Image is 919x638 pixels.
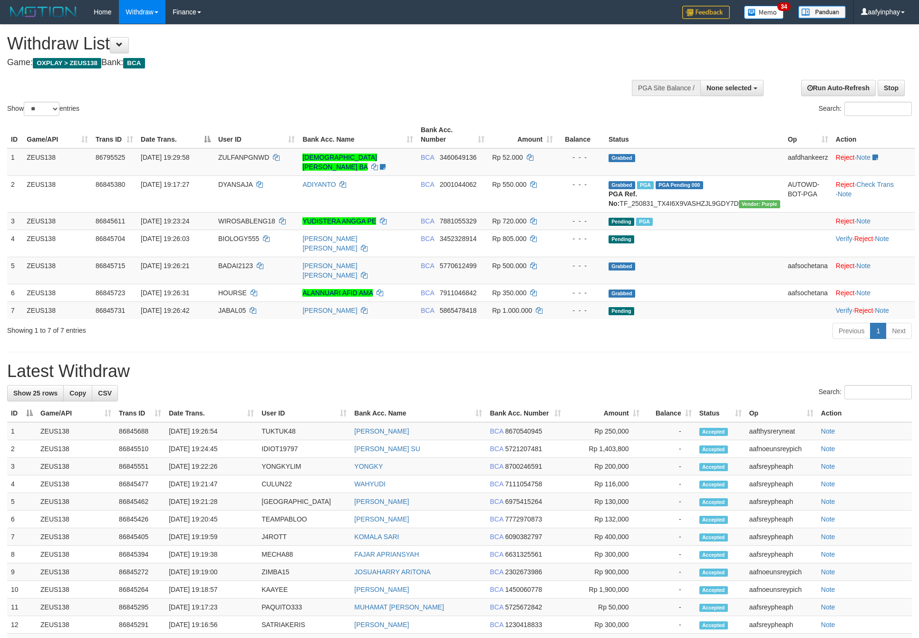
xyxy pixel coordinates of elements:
input: Search: [844,385,912,399]
th: Trans ID: activate to sort column ascending [115,405,165,422]
td: ZEUS138 [23,212,92,230]
td: ZEUS138 [37,458,115,475]
span: Copy 3452328914 to clipboard [440,235,477,242]
span: BCA [123,58,145,68]
span: Pending [609,218,634,226]
td: TUKTUK48 [258,422,350,440]
td: aafsreypheaph [745,458,817,475]
span: Rp 500.000 [492,262,526,270]
div: Showing 1 to 7 of 7 entries [7,322,376,335]
div: - - - [561,288,601,298]
span: BCA [490,533,503,541]
td: IDIOT19797 [258,440,350,458]
span: [DATE] 19:17:27 [141,181,189,188]
td: ZEUS138 [23,284,92,301]
td: AUTOWD-BOT-PGA [784,175,832,212]
a: YUDISTERA ANGGA PE [302,217,376,225]
span: [DATE] 19:29:58 [141,154,189,161]
input: Search: [844,102,912,116]
a: Note [821,551,835,558]
span: Grabbed [609,262,635,271]
td: Rp 200,000 [565,458,643,475]
td: ZEUS138 [37,422,115,440]
span: 86845715 [96,262,125,270]
td: Rp 132,000 [565,511,643,528]
td: ZEUS138 [37,528,115,546]
td: Rp 300,000 [565,546,643,563]
a: [PERSON_NAME] [PERSON_NAME] [302,262,357,279]
th: Bank Acc. Number: activate to sort column ascending [417,121,488,148]
a: Note [821,533,835,541]
td: - [643,563,696,581]
th: Status: activate to sort column ascending [696,405,745,422]
td: 86845426 [115,511,165,528]
a: Stop [878,80,905,96]
td: aafsreypheaph [745,511,817,528]
span: Accepted [699,586,728,594]
td: - [643,511,696,528]
th: Op: activate to sort column ascending [745,405,817,422]
th: Amount: activate to sort column ascending [488,121,557,148]
button: None selected [700,80,764,96]
a: Note [821,463,835,470]
td: · · [832,301,915,319]
span: Show 25 rows [13,389,58,397]
span: BCA [490,445,503,453]
td: [DATE] 19:20:45 [165,511,258,528]
span: Copy [69,389,86,397]
td: [DATE] 19:21:47 [165,475,258,493]
span: Copy 2001044062 to clipboard [440,181,477,188]
span: Accepted [699,516,728,524]
td: 5 [7,493,37,511]
td: [DATE] 19:19:00 [165,563,258,581]
td: 86845405 [115,528,165,546]
a: Reject [836,262,855,270]
h1: Latest Withdraw [7,362,912,381]
span: None selected [706,84,752,92]
span: ZULFANPGNWD [218,154,269,161]
span: BCA [421,235,434,242]
a: [PERSON_NAME] SU [354,445,420,453]
td: ZEUS138 [23,257,92,284]
span: [DATE] 19:23:24 [141,217,189,225]
a: Note [821,603,835,611]
span: Grabbed [609,181,635,189]
th: User ID: activate to sort column ascending [258,405,350,422]
a: Note [856,289,871,297]
a: Previous [832,323,871,339]
a: [PERSON_NAME] [302,307,357,314]
span: WIROSABLENG18 [218,217,275,225]
span: Copy 2302673986 to clipboard [505,568,542,576]
span: Grabbed [609,154,635,162]
span: Copy 7881055329 to clipboard [440,217,477,225]
td: · [832,257,915,284]
a: Verify [836,307,852,314]
h1: Withdraw List [7,34,603,53]
td: · · [832,175,915,212]
td: 4 [7,475,37,493]
th: ID: activate to sort column descending [7,405,37,422]
span: BCA [421,262,434,270]
span: Copy 5721207481 to clipboard [505,445,542,453]
span: BCA [421,154,434,161]
td: 86845264 [115,581,165,599]
a: Note [856,217,871,225]
span: Copy 1450060778 to clipboard [505,586,542,593]
a: [PERSON_NAME] [354,621,409,628]
label: Show entries [7,102,79,116]
a: Next [886,323,912,339]
span: BCA [421,217,434,225]
a: Reject [836,154,855,161]
a: Note [875,235,889,242]
span: BCA [421,307,434,314]
td: - [643,440,696,458]
th: Op: activate to sort column ascending [784,121,832,148]
h4: Game: Bank: [7,58,603,68]
span: Pending [609,235,634,243]
td: MECHA88 [258,546,350,563]
th: Date Trans.: activate to sort column descending [137,121,214,148]
span: 86845731 [96,307,125,314]
td: [DATE] 19:19:38 [165,546,258,563]
span: 86845380 [96,181,125,188]
th: ID [7,121,23,148]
